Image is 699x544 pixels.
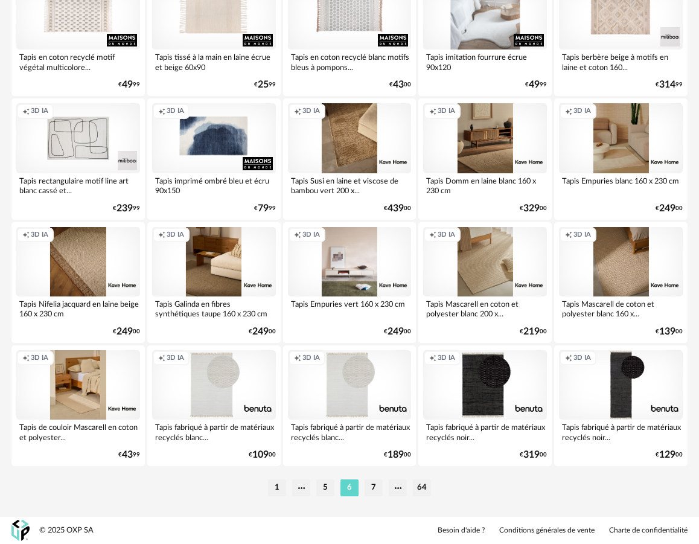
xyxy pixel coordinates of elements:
div: Tapis fabriqué à partir de matériaux recyclés blanc... [288,420,412,444]
div: Tapis Nifelia jacquard en laine beige 160 x 230 cm [16,296,140,321]
span: 3D IA [573,231,591,240]
span: Creation icon [565,231,572,240]
a: Creation icon 3D IA Tapis Empuries vert 160 x 230 cm €24900 [283,222,417,343]
span: 49 [122,81,133,89]
div: Tapis Empuries vert 160 x 230 cm [288,296,412,321]
li: 6 [340,479,359,496]
img: OXP [11,520,30,541]
div: Tapis Mascarell en coton et polyester blanc 200 x... [423,296,547,321]
div: € 99 [254,81,276,89]
span: 79 [258,205,269,213]
span: 3D IA [438,231,455,240]
a: Creation icon 3D IA Tapis imprimé ombré bleu et écru 90x150 €7999 [147,98,281,219]
span: Creation icon [429,231,436,240]
li: 5 [316,479,334,496]
div: Tapis tissé à la main en laine écrue et beige 60x90 [152,50,276,74]
span: 139 [659,328,675,336]
span: 3D IA [31,354,48,363]
span: Creation icon [429,354,436,363]
div: Tapis Susi en laine et viscose de bambou vert 200 x... [288,173,412,197]
a: Creation icon 3D IA Tapis Mascarell de coton et polyester blanc 160 x... €13900 [554,222,688,343]
span: 3D IA [167,231,184,240]
span: 3D IA [302,107,320,116]
span: Creation icon [565,354,572,363]
li: 1 [268,479,286,496]
a: Creation icon 3D IA Tapis Empuries blanc 160 x 230 cm €24900 [554,98,688,219]
li: 7 [365,479,383,496]
div: € 00 [520,205,547,213]
span: Creation icon [429,107,436,116]
a: Creation icon 3D IA Tapis Domm en laine blanc 160 x 230 cm €32900 [418,98,552,219]
span: Creation icon [158,354,165,363]
span: Creation icon [158,107,165,116]
div: Tapis fabriqué à partir de matériaux recyclés noir... [559,420,683,444]
div: Tapis imprimé ombré bleu et écru 90x150 [152,173,276,197]
span: 3D IA [438,107,455,116]
span: 43 [393,81,404,89]
span: 25 [258,81,269,89]
a: Creation icon 3D IA Tapis Galinda en fibres synthétiques taupe 160 x 230 cm €24900 [147,222,281,343]
li: 64 [413,479,431,496]
a: Creation icon 3D IA Tapis fabriqué à partir de matériaux recyclés noir... €31900 [418,345,552,466]
a: Creation icon 3D IA Tapis fabriqué à partir de matériaux recyclés blanc... €18900 [283,345,417,466]
div: Tapis Mascarell de coton et polyester blanc 160 x... [559,296,683,321]
span: 3D IA [302,231,320,240]
div: € 00 [520,328,547,336]
div: € 99 [113,205,140,213]
span: 219 [523,328,540,336]
div: € 99 [525,81,547,89]
a: Charte de confidentialité [609,526,688,536]
span: 249 [116,328,133,336]
div: € 00 [520,451,547,459]
div: Tapis imitation fourrure écrue 90x120 [423,50,547,74]
span: 439 [388,205,404,213]
div: € 00 [249,451,276,459]
span: 249 [659,205,675,213]
a: Creation icon 3D IA Tapis de couloir Mascarell en coton et polyester... €4399 [11,345,145,466]
div: € 00 [656,328,683,336]
span: 319 [523,451,540,459]
a: Creation icon 3D IA Tapis rectangulaire motif line art blanc cassé et... €23999 [11,98,145,219]
span: 189 [388,451,404,459]
div: Tapis rectangulaire motif line art blanc cassé et... [16,173,140,197]
span: Creation icon [294,354,301,363]
a: Conditions générales de vente [499,526,595,536]
div: € 00 [656,451,683,459]
div: Tapis en coton recyclé motif végétal multicolore... [16,50,140,74]
div: € 00 [249,328,276,336]
div: € 00 [389,81,411,89]
span: 249 [252,328,269,336]
span: Creation icon [22,231,30,240]
span: 3D IA [31,107,48,116]
div: € 99 [118,81,140,89]
span: 3D IA [573,354,591,363]
div: Tapis fabriqué à partir de matériaux recyclés blanc... [152,420,276,444]
div: € 00 [113,328,140,336]
div: Tapis berbère beige à motifs en laine et coton 160... [559,50,683,74]
div: Tapis Galinda en fibres synthétiques taupe 160 x 230 cm [152,296,276,321]
span: 43 [122,451,133,459]
a: Creation icon 3D IA Tapis Mascarell en coton et polyester blanc 200 x... €21900 [418,222,552,343]
div: © 2025 OXP SA [39,525,94,536]
span: 129 [659,451,675,459]
div: € 00 [384,328,411,336]
span: Creation icon [158,231,165,240]
span: 329 [523,205,540,213]
span: 3D IA [302,354,320,363]
span: 109 [252,451,269,459]
span: 3D IA [438,354,455,363]
a: Creation icon 3D IA Tapis Nifelia jacquard en laine beige 160 x 230 cm €24900 [11,222,145,343]
span: Creation icon [294,231,301,240]
div: € 99 [118,451,140,459]
span: Creation icon [22,107,30,116]
div: Tapis Domm en laine blanc 160 x 230 cm [423,173,547,197]
span: Creation icon [565,107,572,116]
span: 3D IA [573,107,591,116]
span: 249 [388,328,404,336]
span: Creation icon [294,107,301,116]
div: Tapis de couloir Mascarell en coton et polyester... [16,420,140,444]
div: € 99 [254,205,276,213]
a: Creation icon 3D IA Tapis Susi en laine et viscose de bambou vert 200 x... €43900 [283,98,417,219]
div: Tapis fabriqué à partir de matériaux recyclés noir... [423,420,547,444]
div: Tapis Empuries blanc 160 x 230 cm [559,173,683,197]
